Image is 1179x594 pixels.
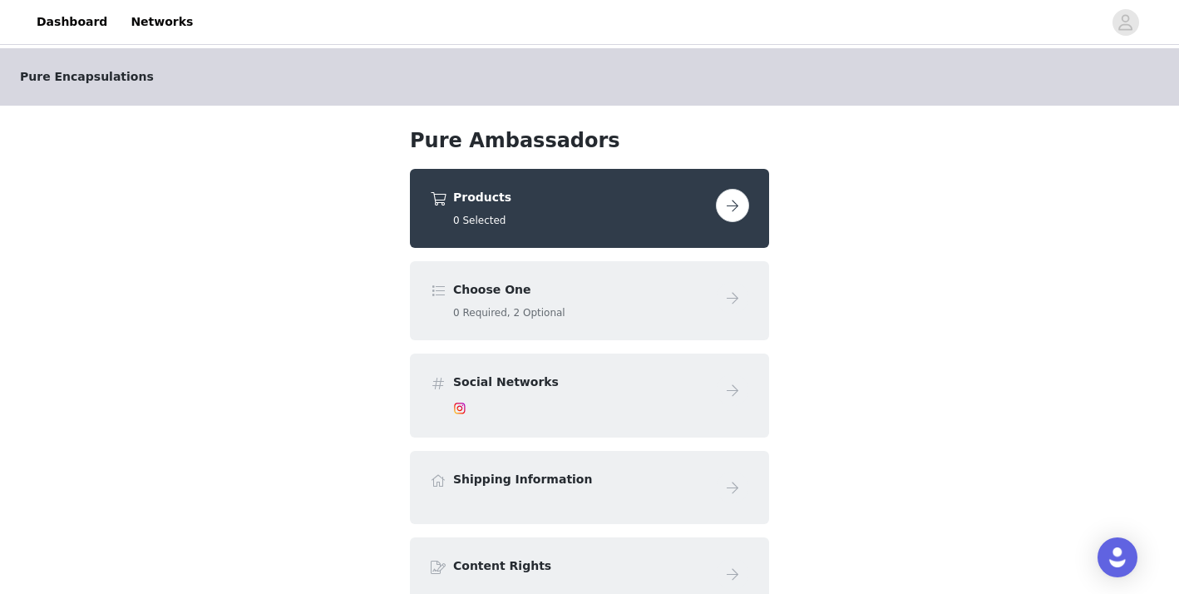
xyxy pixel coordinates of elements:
div: avatar [1117,9,1133,36]
img: Instagram Icon [453,402,466,415]
div: Choose One [410,261,769,340]
h1: Pure Ambassadors [410,126,769,156]
h4: Products [453,189,709,206]
a: Dashboard [27,3,117,41]
h5: 0 Required, 2 Optional [453,305,709,320]
div: Shipping Information [410,451,769,524]
h5: 0 Selected [453,213,709,228]
h4: Social Networks [453,374,709,391]
div: Open Intercom Messenger [1098,537,1137,577]
a: Networks [121,3,203,41]
h4: Content Rights [453,557,709,575]
span: Pure Encapsulations [20,68,154,86]
h4: Shipping Information [453,471,709,488]
div: Social Networks [410,354,769,438]
h4: Choose One [453,281,709,299]
div: Products [410,169,769,248]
